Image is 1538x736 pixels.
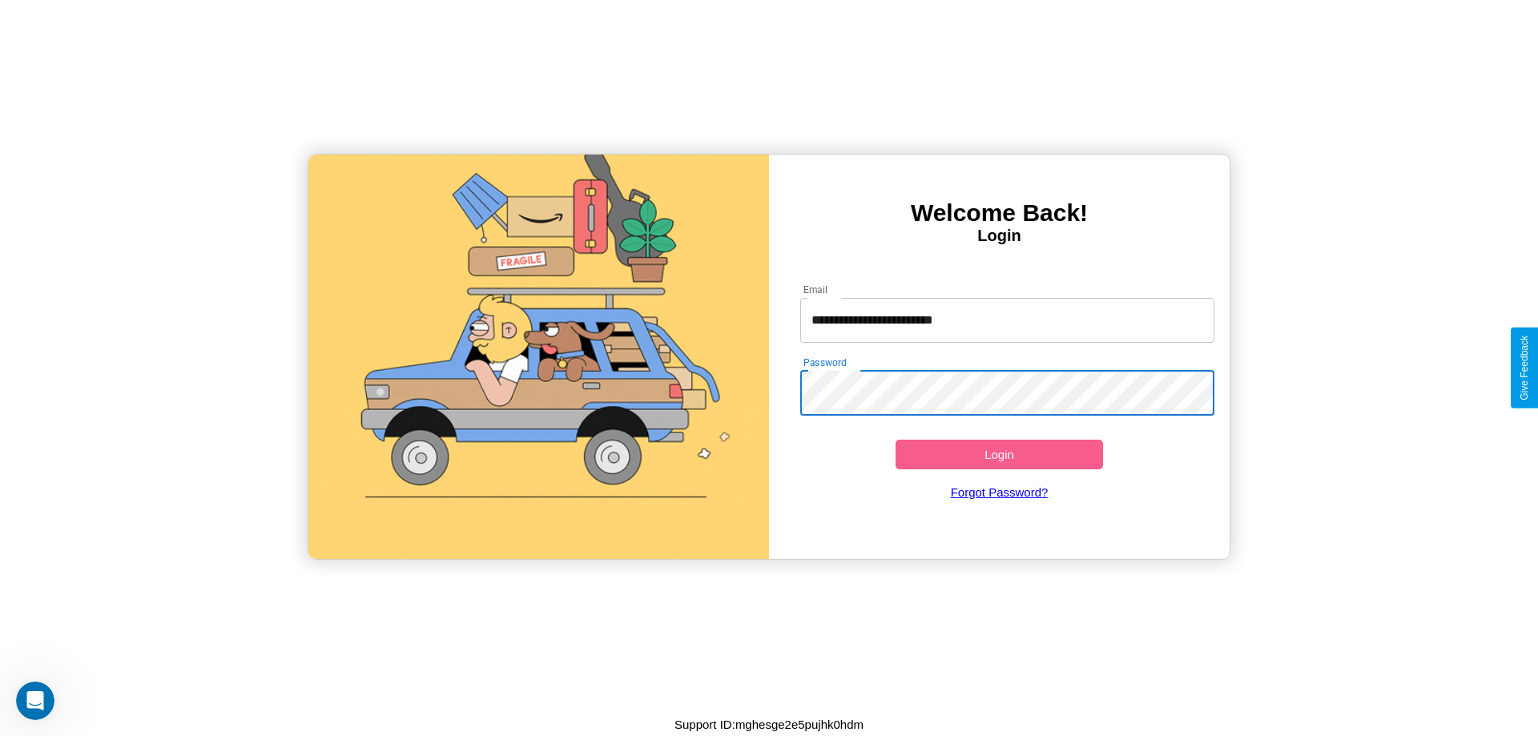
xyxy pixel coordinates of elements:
h3: Welcome Back! [769,199,1230,227]
div: Give Feedback [1519,336,1530,400]
h4: Login [769,227,1230,245]
p: Support ID: mghesge2e5pujhk0hdm [674,714,864,735]
img: gif [308,155,769,559]
a: Forgot Password? [792,469,1207,515]
label: Password [803,356,846,369]
button: Login [896,440,1103,469]
iframe: Intercom live chat [16,682,54,720]
label: Email [803,283,828,296]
